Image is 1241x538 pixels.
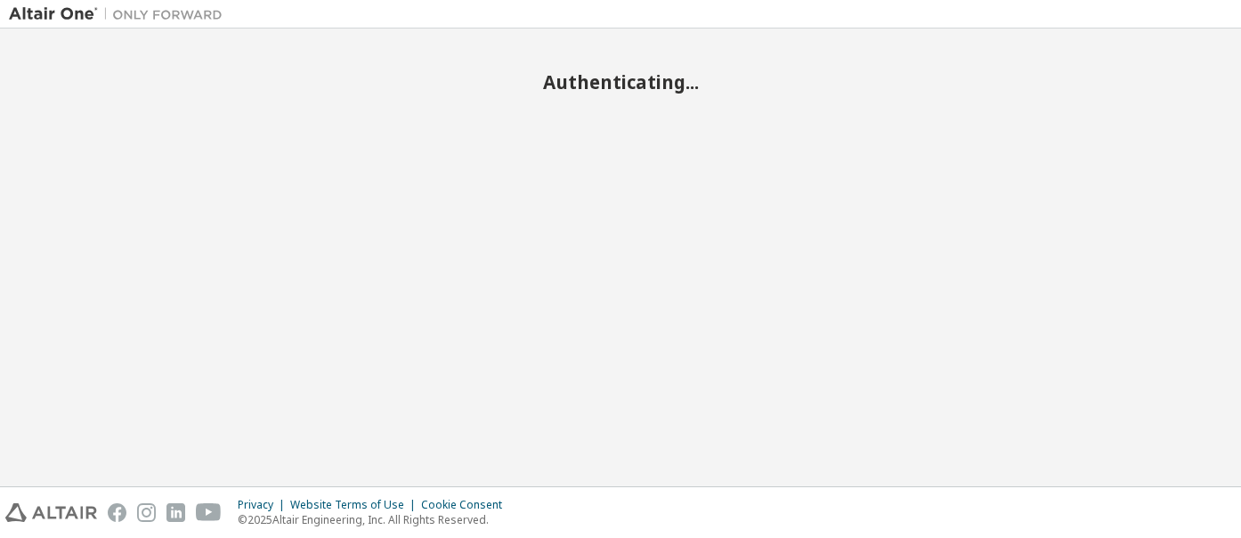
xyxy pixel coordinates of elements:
[9,70,1232,94] h2: Authenticating...
[196,503,222,522] img: youtube.svg
[5,503,97,522] img: altair_logo.svg
[9,5,231,23] img: Altair One
[421,498,513,512] div: Cookie Consent
[238,498,290,512] div: Privacy
[166,503,185,522] img: linkedin.svg
[137,503,156,522] img: instagram.svg
[290,498,421,512] div: Website Terms of Use
[238,512,513,527] p: © 2025 Altair Engineering, Inc. All Rights Reserved.
[108,503,126,522] img: facebook.svg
